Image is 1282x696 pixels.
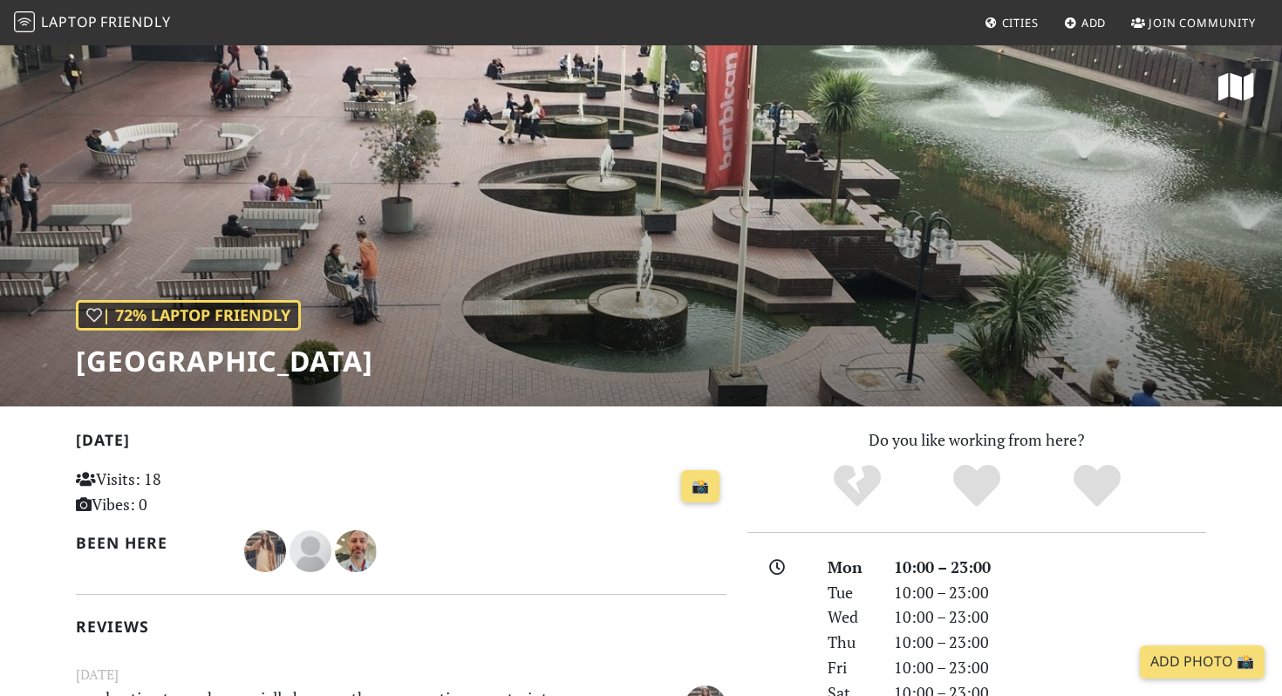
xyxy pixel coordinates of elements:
[335,539,377,560] span: Nicholas Wright
[1037,462,1157,510] div: Definitely!
[1124,7,1263,38] a: Join Community
[747,427,1206,453] p: Do you like working from here?
[817,655,883,680] div: Fri
[817,580,883,605] div: Tue
[41,12,98,31] span: Laptop
[681,470,719,503] a: 📸
[244,539,290,560] span: Fátima González
[817,555,883,580] div: Mon
[797,462,917,510] div: No
[1149,15,1256,31] span: Join Community
[65,664,737,686] small: [DATE]
[883,555,1217,580] div: 10:00 – 23:00
[76,534,223,552] h2: Been here
[76,467,279,517] p: Visits: 18 Vibes: 0
[917,462,1037,510] div: Yes
[76,618,726,636] h2: Reviews
[883,580,1217,605] div: 10:00 – 23:00
[883,655,1217,680] div: 10:00 – 23:00
[817,604,883,630] div: Wed
[817,630,883,655] div: Thu
[978,7,1046,38] a: Cities
[290,539,335,560] span: James Lowsley Williams
[883,604,1217,630] div: 10:00 – 23:00
[1057,7,1114,38] a: Add
[76,431,726,456] h2: [DATE]
[76,300,301,331] div: | 72% Laptop Friendly
[14,8,171,38] a: LaptopFriendly LaptopFriendly
[244,530,286,572] img: 4035-fatima.jpg
[290,530,331,572] img: blank-535327c66bd565773addf3077783bbfce4b00ec00e9fd257753287c682c7fa38.png
[1140,645,1265,679] a: Add Photo 📸
[76,345,373,378] h1: [GEOGRAPHIC_DATA]
[335,530,377,572] img: 1536-nicholas.jpg
[14,11,35,32] img: LaptopFriendly
[1002,15,1039,31] span: Cities
[1081,15,1107,31] span: Add
[100,12,170,31] span: Friendly
[883,630,1217,655] div: 10:00 – 23:00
